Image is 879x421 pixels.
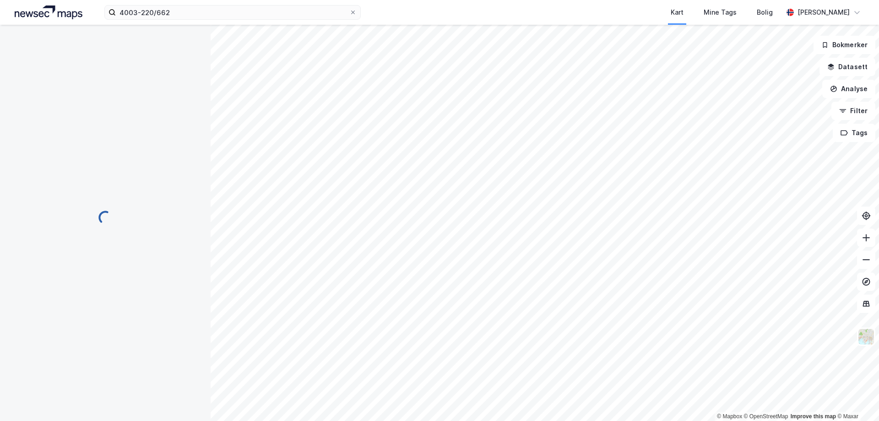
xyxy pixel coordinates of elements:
img: logo.a4113a55bc3d86da70a041830d287a7e.svg [15,5,82,19]
input: Søk på adresse, matrikkel, gårdeiere, leietakere eller personer [116,5,349,19]
button: Analyse [822,80,875,98]
a: Mapbox [717,413,742,420]
iframe: Chat Widget [833,377,879,421]
div: Mine Tags [704,7,737,18]
button: Datasett [819,58,875,76]
div: [PERSON_NAME] [798,7,850,18]
a: Improve this map [791,413,836,420]
button: Bokmerker [814,36,875,54]
button: Filter [831,102,875,120]
img: spinner.a6d8c91a73a9ac5275cf975e30b51cfb.svg [98,210,113,225]
div: Kart [671,7,684,18]
div: Bolig [757,7,773,18]
img: Z [857,328,875,345]
a: OpenStreetMap [744,413,788,420]
button: Tags [833,124,875,142]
